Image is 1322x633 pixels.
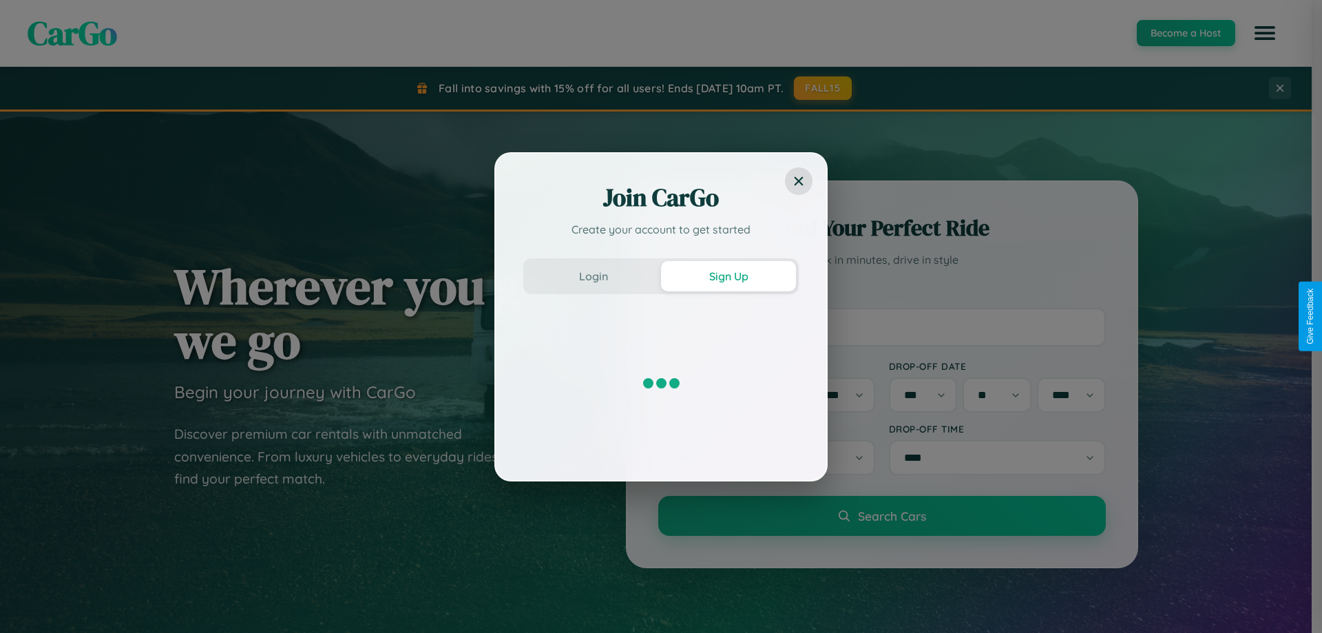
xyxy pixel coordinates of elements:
p: Create your account to get started [523,221,799,238]
iframe: Intercom live chat [14,586,47,619]
h2: Join CarGo [523,181,799,214]
button: Login [526,261,661,291]
button: Sign Up [661,261,796,291]
div: Give Feedback [1305,289,1315,344]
